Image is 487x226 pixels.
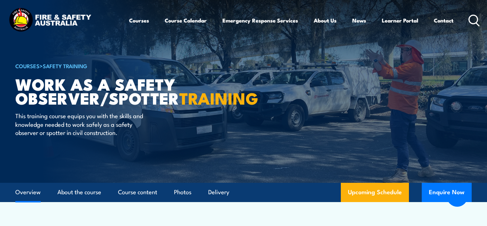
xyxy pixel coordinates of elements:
a: Upcoming Schedule [341,183,409,202]
a: Course Calendar [165,12,207,29]
a: Photos [174,183,191,202]
a: Safety Training [43,62,87,70]
a: About the course [57,183,101,202]
a: Overview [15,183,41,202]
a: Learner Portal [382,12,418,29]
h6: > [15,61,191,70]
a: Delivery [208,183,229,202]
a: About Us [314,12,337,29]
strong: TRAINING [179,85,258,110]
a: COURSES [15,62,40,70]
h1: Work as a Safety Observer/Spotter [15,77,191,105]
a: Contact [434,12,453,29]
a: News [352,12,366,29]
a: Courses [129,12,149,29]
button: Enquire Now [422,183,472,202]
a: Course content [118,183,157,202]
a: Emergency Response Services [222,12,298,29]
p: This training course equips you with the skills and knowledge needed to work safely as a safety o... [15,111,145,136]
